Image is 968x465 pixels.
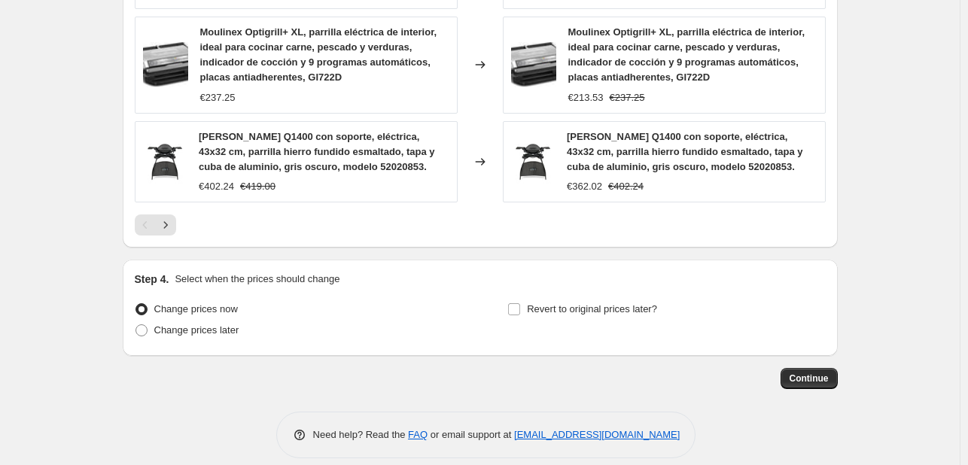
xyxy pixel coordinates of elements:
[143,42,188,87] img: 61DoPIT3t6L_80x.jpg
[790,372,829,384] span: Continue
[568,90,604,105] div: €213.53
[313,429,409,440] span: Need help? Read the
[527,303,657,315] span: Revert to original prices later?
[511,139,556,184] img: 71bxr2p951L_80x.jpg
[143,139,187,184] img: 71bxr2p951L_80x.jpg
[154,303,238,315] span: Change prices now
[514,429,680,440] a: [EMAIL_ADDRESS][DOMAIN_NAME]
[154,324,239,336] span: Change prices later
[199,179,234,194] div: €402.24
[781,368,838,389] button: Continue
[200,90,236,105] div: €237.25
[568,26,805,83] span: Moulinex Optigrill+ XL, parrilla eléctrica de interior, ideal para cocinar carne, pescado y verdu...
[567,179,602,194] div: €362.02
[610,90,645,105] strike: €237.25
[200,26,437,83] span: Moulinex Optigrill+ XL, parrilla eléctrica de interior, ideal para cocinar carne, pescado y verdu...
[428,429,514,440] span: or email support at
[199,131,435,172] span: [PERSON_NAME] Q1400 con soporte, eléctrica, 43x32 cm, parrilla hierro fundido esmaltado, tapa y c...
[567,131,803,172] span: [PERSON_NAME] Q1400 con soporte, eléctrica, 43x32 cm, parrilla hierro fundido esmaltado, tapa y c...
[135,272,169,287] h2: Step 4.
[408,429,428,440] a: FAQ
[135,214,176,236] nav: Pagination
[240,179,275,194] strike: €419.00
[155,214,176,236] button: Next
[175,272,339,287] p: Select when the prices should change
[511,42,556,87] img: 61DoPIT3t6L_80x.jpg
[608,179,644,194] strike: €402.24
